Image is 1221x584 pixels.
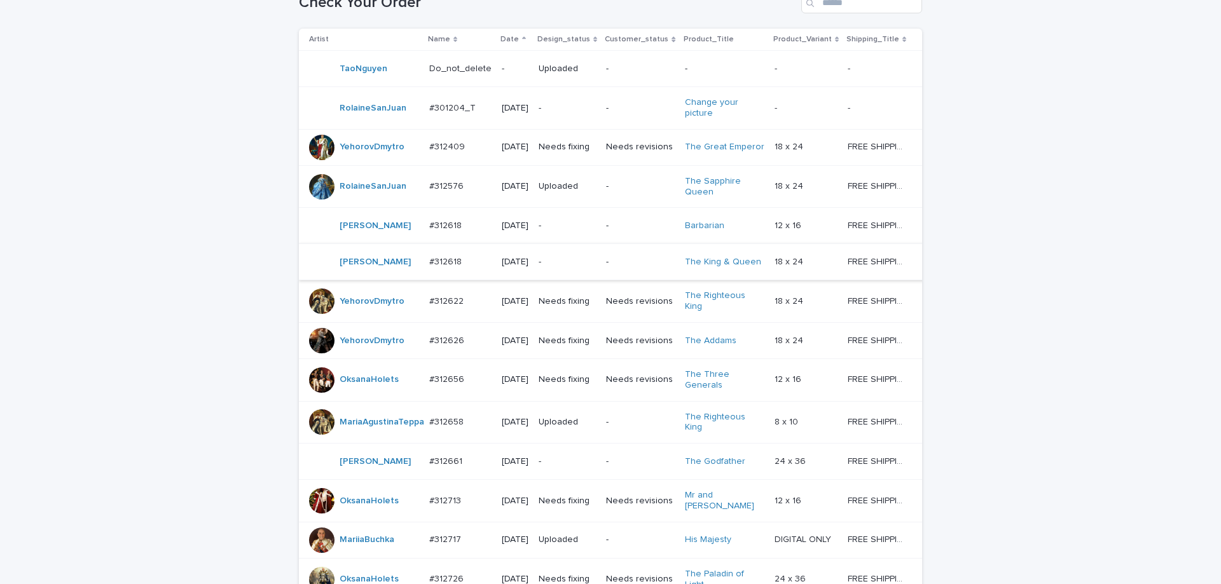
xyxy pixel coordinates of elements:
[775,254,806,268] p: 18 x 24
[299,129,927,165] tr: YehorovDmytro #312409#312409 [DATE]Needs fixingNeeds revisionsThe Great Emperor 18 x 2418 x 24 FR...
[299,480,927,522] tr: OksanaHolets #312713#312713 [DATE]Needs fixingNeeds revisionsMr and [PERSON_NAME] 12 x 1612 x 16 ...
[848,454,909,467] p: FREE SHIPPING - preview in 1-2 business days, after your approval delivery will take 5-10 b.d.
[429,493,464,506] p: #312713
[428,32,450,46] p: Name
[502,142,528,153] p: [DATE]
[775,100,780,114] p: -
[539,417,596,428] p: Uploaded
[299,280,927,323] tr: YehorovDmytro #312622#312622 [DATE]Needs fixingNeeds revisionsThe Righteous King 18 x 2418 x 24 F...
[775,294,806,307] p: 18 x 24
[539,221,596,231] p: -
[848,100,853,114] p: -
[539,374,596,385] p: Needs fixing
[775,372,804,385] p: 12 x 16
[539,103,596,114] p: -
[848,61,853,74] p: -
[429,139,467,153] p: #312409
[685,97,764,119] a: Change your picture
[539,64,596,74] p: Uploaded
[606,534,674,545] p: -
[429,179,466,192] p: #312576
[685,412,764,433] a: The Righteous King
[340,456,411,467] a: [PERSON_NAME]
[500,32,519,46] p: Date
[606,417,674,428] p: -
[340,496,399,506] a: OksanaHolets
[537,32,590,46] p: Design_status
[502,296,528,307] p: [DATE]
[848,493,909,506] p: FREE SHIPPING - preview in 1-2 business days, after your approval delivery will take 5-10 b.d.
[299,444,927,480] tr: [PERSON_NAME] #312661#312661 [DATE]--The Godfather 24 x 3624 x 36 FREE SHIPPING - preview in 1-2 ...
[848,414,909,428] p: FREE SHIPPING - preview in 1-2 business days, after your approval delivery will take 5-10 b.d.
[848,294,909,307] p: FREE SHIPPING - preview in 1-2 business days, after your approval delivery will take 5-10 b.d.
[685,290,764,312] a: The Righteous King
[606,257,674,268] p: -
[775,414,801,428] p: 8 x 10
[539,296,596,307] p: Needs fixing
[340,374,399,385] a: OksanaHolets
[775,179,806,192] p: 18 x 24
[775,333,806,346] p: 18 x 24
[502,181,528,192] p: [DATE]
[299,522,927,558] tr: MariiaBuchka #312717#312717 [DATE]Uploaded-His Majesty DIGITAL ONLYDIGITAL ONLY FREE SHIPPING - p...
[340,296,404,307] a: YehorovDmytro
[848,372,909,385] p: FREE SHIPPING - preview in 1-2 business days, after your approval delivery will take 5-10 b.d.
[606,336,674,346] p: Needs revisions
[606,296,674,307] p: Needs revisions
[848,179,909,192] p: FREE SHIPPING - preview in 1-2 business days, after your approval delivery will take 5-10 b.d.
[539,336,596,346] p: Needs fixing
[539,534,596,545] p: Uploaded
[685,221,724,231] a: Barbarian
[429,414,466,428] p: #312658
[775,139,806,153] p: 18 x 24
[502,257,528,268] p: [DATE]
[429,61,494,74] p: Do_not_delete
[299,208,927,244] tr: [PERSON_NAME] #312618#312618 [DATE]--Barbarian 12 x 1612 x 16 FREE SHIPPING - preview in 1-2 busi...
[340,534,394,545] a: MariiaBuchka
[502,64,528,74] p: -
[775,454,808,467] p: 24 x 36
[340,103,406,114] a: RolaineSanJuan
[685,64,764,74] p: -
[775,493,804,506] p: 12 x 16
[605,32,668,46] p: Customer_status
[539,257,596,268] p: -
[299,401,927,444] tr: MariaAgustinaTeppa #312658#312658 [DATE]Uploaded-The Righteous King 8 x 108 x 10 FREE SHIPPING - ...
[606,181,674,192] p: -
[685,257,761,268] a: The King & Queen
[775,218,804,231] p: 12 x 16
[340,64,387,74] a: TaoNguyen
[340,417,424,428] a: MariaAgustinaTeppa
[340,181,406,192] a: RolaineSanJuan
[775,532,834,545] p: DIGITAL ONLY
[299,87,927,130] tr: RolaineSanJuan #301204_T#301204_T [DATE]--Change your picture -- --
[299,322,927,358] tr: YehorovDmytro #312626#312626 [DATE]Needs fixingNeeds revisionsThe Addams 18 x 2418 x 24 FREE SHIP...
[539,496,596,506] p: Needs fixing
[606,103,674,114] p: -
[539,456,596,467] p: -
[539,142,596,153] p: Needs fixing
[685,142,764,153] a: The Great Emperor
[340,142,404,153] a: YehorovDmytro
[502,103,528,114] p: [DATE]
[429,294,466,307] p: #312622
[299,358,927,401] tr: OksanaHolets #312656#312656 [DATE]Needs fixingNeeds revisionsThe Three Generals 12 x 1612 x 16 FR...
[685,176,764,198] a: The Sapphire Queen
[340,221,411,231] a: [PERSON_NAME]
[299,165,927,208] tr: RolaineSanJuan #312576#312576 [DATE]Uploaded-The Sapphire Queen 18 x 2418 x 24 FREE SHIPPING - pr...
[429,254,464,268] p: #312618
[539,181,596,192] p: Uploaded
[606,374,674,385] p: Needs revisions
[773,32,832,46] p: Product_Variant
[848,139,909,153] p: FREE SHIPPING - preview in 1-2 business days, after your approval delivery will take 5-10 b.d.
[429,333,467,346] p: #312626
[299,244,927,280] tr: [PERSON_NAME] #312618#312618 [DATE]--The King & Queen 18 x 2418 x 24 FREE SHIPPING - preview in 1...
[502,374,528,385] p: [DATE]
[429,454,465,467] p: #312661
[429,218,464,231] p: #312618
[299,51,927,87] tr: TaoNguyen Do_not_deleteDo_not_delete -Uploaded---- --
[502,417,528,428] p: [DATE]
[606,456,674,467] p: -
[429,372,467,385] p: #312656
[848,333,909,346] p: FREE SHIPPING - preview in 1-2 business days, after your approval delivery will take 5-10 b.d.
